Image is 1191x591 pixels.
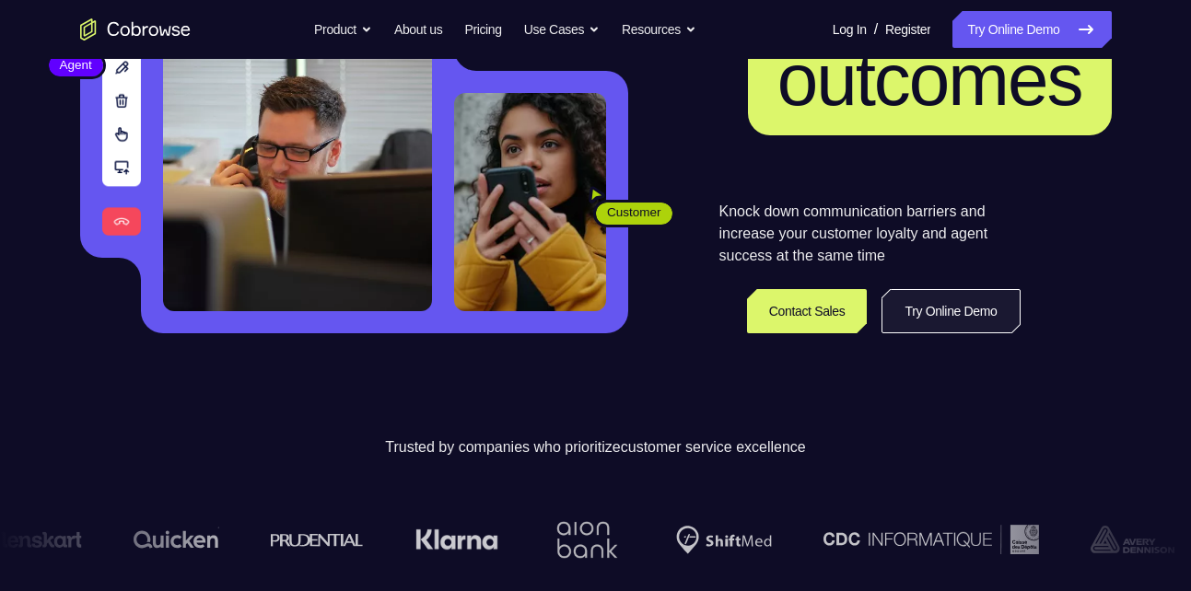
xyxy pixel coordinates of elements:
[676,526,772,554] img: Shiftmed
[719,201,1021,267] p: Knock down communication barriers and increase your customer loyalty and agent success at the sam...
[777,39,1082,121] span: outcomes
[464,11,501,48] a: Pricing
[823,525,1039,553] img: CDC Informatique
[833,11,867,48] a: Log In
[874,18,878,41] span: /
[622,11,696,48] button: Resources
[747,289,868,333] a: Contact Sales
[80,18,191,41] a: Go to the home page
[885,11,930,48] a: Register
[415,528,498,550] img: Klarna
[454,93,606,311] img: A customer holding their phone
[550,503,625,577] img: Aion Bank
[621,439,806,455] span: customer service excellence
[271,532,364,547] img: prudential
[952,11,1111,48] a: Try Online Demo
[524,11,600,48] button: Use Cases
[314,11,372,48] button: Product
[394,11,442,48] a: About us
[882,289,1020,333] a: Try Online Demo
